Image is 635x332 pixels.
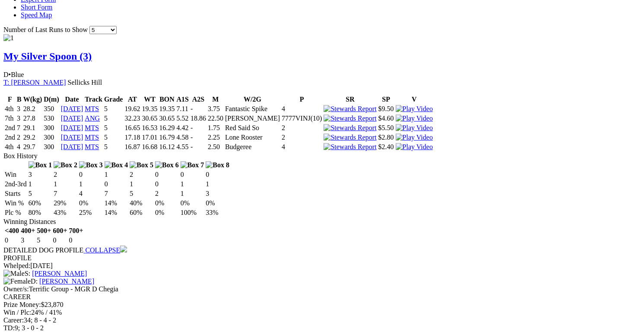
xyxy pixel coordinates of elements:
[79,199,103,207] td: 0%
[16,105,22,113] td: 3
[323,95,377,104] th: SR
[23,95,43,104] th: W(kg)
[159,133,175,142] td: 16.79
[396,143,433,151] img: Play Video
[207,143,224,151] td: 2.50
[36,227,51,235] th: 500+
[104,95,124,104] th: Grade
[61,143,83,150] a: [DATE]
[104,180,129,188] td: 0
[104,170,129,179] td: 1
[324,143,376,151] img: Stewards Report
[3,301,632,309] div: $23,870
[3,324,632,332] div: 9; 3 - 0 - 2
[3,246,632,254] div: DETAILED DOG PROFILE
[3,278,31,285] img: Female
[176,143,189,151] td: 4.55
[180,170,205,179] td: 0
[104,133,124,142] td: 5
[207,133,224,142] td: 2.25
[20,227,35,235] th: 400+
[16,143,22,151] td: 4
[129,170,154,179] td: 2
[3,278,38,285] span: D:
[205,180,230,188] td: 1
[85,124,99,131] a: MTS
[79,170,103,179] td: 0
[181,161,204,169] img: Box 7
[3,51,92,62] a: My Silver Spoon (3)
[281,124,322,132] td: 2
[61,105,83,112] a: [DATE]
[61,134,83,141] a: [DATE]
[79,180,103,188] td: 1
[4,133,16,142] td: 2nd
[155,208,179,217] td: 0%
[79,189,103,198] td: 4
[28,199,53,207] td: 60%
[180,180,205,188] td: 1
[23,133,43,142] td: 29.2
[396,124,433,132] img: Play Video
[53,199,78,207] td: 29%
[159,114,175,123] td: 30.65
[69,236,84,245] td: 0
[324,124,376,132] img: Stewards Report
[155,199,179,207] td: 0%
[36,236,51,245] td: 5
[104,199,129,207] td: 14%
[225,95,280,104] th: W/2G
[180,208,205,217] td: 100%
[378,143,394,151] td: $2.40
[4,95,16,104] th: F
[54,161,77,169] img: Box 2
[176,133,189,142] td: 4.58
[85,105,99,112] a: MTS
[28,170,53,179] td: 3
[61,115,83,122] a: [DATE]
[141,114,158,123] td: 30.65
[79,161,103,169] img: Box 3
[159,143,175,151] td: 16.12
[43,124,60,132] td: 300
[4,208,27,217] td: Plc %
[53,170,78,179] td: 2
[16,114,22,123] td: 3
[3,71,24,78] span: D Blue
[324,105,376,113] img: Stewards Report
[225,105,280,113] td: Fantastic Spike
[130,161,153,169] img: Box 5
[3,79,66,86] a: T: [PERSON_NAME]
[23,105,43,113] td: 28.2
[104,114,124,123] td: 5
[176,95,189,104] th: A1S
[4,114,16,123] td: 7th
[396,115,433,122] img: Play Video
[159,105,175,113] td: 19.35
[206,161,229,169] img: Box 8
[28,180,53,188] td: 1
[155,161,179,169] img: Box 6
[207,124,224,132] td: 1.75
[20,236,35,245] td: 3
[281,133,322,142] td: 2
[32,270,87,277] a: [PERSON_NAME]
[3,309,31,316] span: Win / Plc:
[124,95,140,104] th: AT
[324,134,376,141] img: Stewards Report
[159,95,175,104] th: BON
[3,152,632,160] div: Box History
[124,133,140,142] td: 17.18
[378,95,394,104] th: SP
[4,199,27,207] td: Win %
[207,114,224,123] td: 22.50
[3,285,29,293] span: Owner/s:
[3,324,15,332] span: TD:
[129,208,154,217] td: 60%
[105,161,128,169] img: Box 4
[4,236,19,245] td: 0
[281,105,322,113] td: 4
[129,189,154,198] td: 5
[190,105,206,113] td: -
[3,270,25,278] img: Male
